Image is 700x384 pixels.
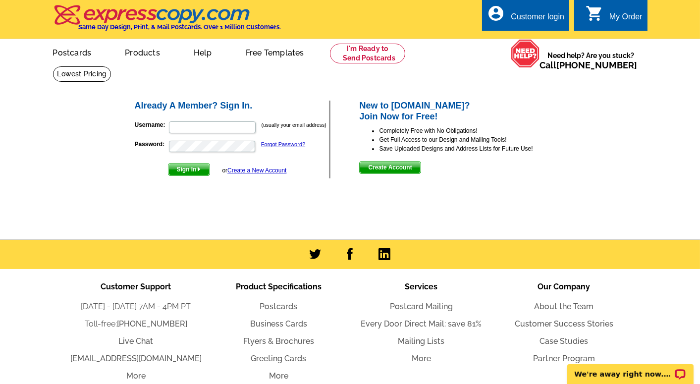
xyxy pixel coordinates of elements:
a: More [269,371,288,381]
iframe: LiveChat chat widget [561,353,700,384]
li: Toll-free: [65,318,208,330]
a: More [126,371,146,381]
a: Customer Success Stories [515,319,613,329]
a: Flyers & Brochures [243,336,314,346]
li: Completely Free with No Obligations! [379,126,567,135]
span: Product Specifications [236,282,322,291]
span: Sign In [168,164,210,175]
label: Password: [135,140,168,149]
a: Partner Program [533,354,595,363]
li: [DATE] - [DATE] 7AM - 4PM PT [65,301,208,313]
a: Greeting Cards [251,354,307,363]
a: Postcards [260,302,298,311]
div: Customer login [511,12,564,26]
a: [PHONE_NUMBER] [557,60,638,70]
img: help [511,39,540,68]
a: More [412,354,431,363]
div: or [222,166,286,175]
h2: New to [DOMAIN_NAME]? Join Now for Free! [359,101,567,122]
small: (usually your email address) [262,122,326,128]
i: shopping_cart [586,4,603,22]
a: Forgot Password? [261,141,305,147]
h4: Same Day Design, Print, & Mail Postcards. Over 1 Million Customers. [79,23,281,31]
i: account_circle [487,4,505,22]
span: Need help? Are you stuck? [540,51,643,70]
a: About the Team [535,302,594,311]
a: Help [178,40,228,63]
img: button-next-arrow-white.png [197,167,201,171]
li: Save Uploaded Designs and Address Lists for Future Use! [379,144,567,153]
a: Postcards [37,40,108,63]
a: Products [109,40,176,63]
span: Our Company [538,282,591,291]
a: Business Cards [250,319,307,329]
label: Username: [135,120,168,129]
span: Create Account [360,162,420,173]
h2: Already A Member? Sign In. [135,101,329,111]
a: Postcard Mailing [390,302,453,311]
li: Get Full Access to our Design and Mailing Tools! [379,135,567,144]
a: Create a New Account [227,167,286,174]
a: [PHONE_NUMBER] [117,319,187,329]
a: [EMAIL_ADDRESS][DOMAIN_NAME] [70,354,202,363]
button: Sign In [168,163,210,176]
a: Free Templates [230,40,320,63]
div: My Order [609,12,643,26]
a: Case Studies [540,336,589,346]
a: Every Door Direct Mail: save 81% [361,319,482,329]
span: Call [540,60,638,70]
span: Customer Support [101,282,171,291]
a: shopping_cart My Order [586,11,643,23]
a: Live Chat [119,336,154,346]
a: account_circle Customer login [487,11,564,23]
span: Services [405,282,438,291]
a: Same Day Design, Print, & Mail Postcards. Over 1 Million Customers. [53,12,281,31]
button: Create Account [359,161,421,174]
a: Mailing Lists [398,336,445,346]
